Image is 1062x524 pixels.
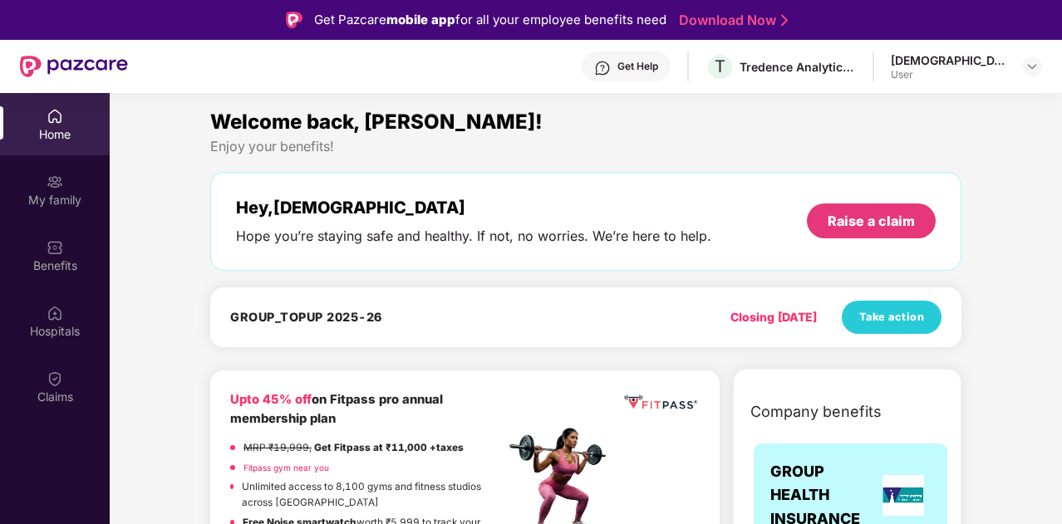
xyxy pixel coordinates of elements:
[781,12,788,29] img: Stroke
[1025,60,1039,73] img: svg+xml;base64,PHN2ZyBpZD0iRHJvcGRvd24tMzJ4MzIiIHhtbG5zPSJodHRwOi8vd3d3LnczLm9yZy8yMDAwL3N2ZyIgd2...
[242,479,504,510] p: Unlimited access to 8,100 gyms and fitness studios across [GEOGRAPHIC_DATA]
[210,138,961,155] div: Enjoy your benefits!
[236,228,711,245] div: Hope you’re staying safe and healthy. If not, no worries. We’re here to help.
[243,463,329,473] a: Fitpass gym near you
[386,12,455,27] strong: mobile app
[47,239,63,256] img: svg+xml;base64,PHN2ZyBpZD0iQmVuZWZpdHMiIHhtbG5zPSJodHRwOi8vd3d3LnczLm9yZy8yMDAwL3N2ZyIgd2lkdGg9Ij...
[679,12,783,29] a: Download Now
[47,174,63,190] img: svg+xml;base64,PHN2ZyB3aWR0aD0iMjAiIGhlaWdodD0iMjAiIHZpZXdCb3g9IjAgMCAyMCAyMCIgZmlsbD0ibm9uZSIgeG...
[617,60,658,73] div: Get Help
[47,370,63,387] img: svg+xml;base64,PHN2ZyBpZD0iQ2xhaW0iIHhtbG5zPSJodHRwOi8vd3d3LnczLm9yZy8yMDAwL3N2ZyIgd2lkdGg9IjIwIi...
[243,442,312,453] del: MRP ₹19,999,
[47,108,63,125] img: svg+xml;base64,PHN2ZyBpZD0iSG9tZSIgeG1sbnM9Imh0dHA6Ly93d3cudzMub3JnLzIwMDAvc3ZnIiB3aWR0aD0iMjAiIG...
[883,475,924,516] img: insurerLogo
[891,52,1007,68] div: [DEMOGRAPHIC_DATA][PERSON_NAME] Sahu
[828,212,915,230] div: Raise a claim
[622,390,700,414] img: fppp.png
[314,10,666,30] div: Get Pazcare for all your employee benefits need
[47,305,63,321] img: svg+xml;base64,PHN2ZyBpZD0iSG9zcGl0YWxzIiB4bWxucz0iaHR0cDovL3d3dy53My5vcmcvMjAwMC9zdmciIHdpZHRoPS...
[236,198,711,218] div: Hey, [DEMOGRAPHIC_DATA]
[730,308,817,326] div: Closing [DATE]
[859,309,925,326] span: Take action
[286,12,302,28] img: Logo
[230,392,443,426] b: on Fitpass pro annual membership plan
[891,68,1007,81] div: User
[842,301,942,334] button: Take action
[740,59,856,75] div: Tredence Analytics Solutions Private Limited
[210,110,543,134] span: Welcome back, [PERSON_NAME]!
[20,56,128,77] img: New Pazcare Logo
[750,400,882,424] span: Company benefits
[230,309,382,326] h4: GROUP_TOPUP 2025-26
[715,56,725,76] span: T
[314,442,464,453] strong: Get Fitpass at ₹11,000 +taxes
[230,392,312,407] b: Upto 45% off
[594,60,611,76] img: svg+xml;base64,PHN2ZyBpZD0iSGVscC0zMngzMiIgeG1sbnM9Imh0dHA6Ly93d3cudzMub3JnLzIwMDAvc3ZnIiB3aWR0aD...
